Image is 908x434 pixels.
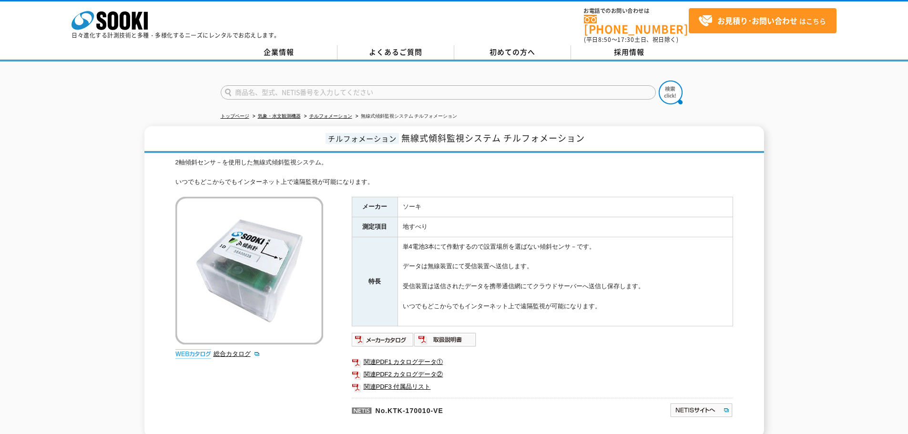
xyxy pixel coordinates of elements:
img: NETISサイトへ [670,403,733,418]
a: 気象・水文観測機器 [258,113,301,119]
a: 関連PDF1 カタログデータ① [352,356,733,368]
span: 無線式傾斜監視システム チルフォメーション [401,131,585,144]
a: よくあるご質問 [337,45,454,60]
input: 商品名、型式、NETIS番号を入力してください [221,85,656,100]
img: btn_search.png [659,81,683,104]
td: 地すべり [398,217,733,237]
img: 無線式傾斜監視システム チルフォメーション [175,197,323,344]
span: お電話でのお問い合わせは [584,8,689,14]
span: 8:50 [598,35,612,44]
img: メーカーカタログ [352,332,414,347]
a: 採用情報 [571,45,688,60]
p: No.KTK-170010-VE [352,398,578,421]
a: 初めての方へ [454,45,571,60]
a: 関連PDF3 付属品リスト [352,381,733,393]
a: トップページ [221,113,249,119]
a: 関連PDF2 カタログデータ② [352,368,733,381]
th: メーカー [352,197,398,217]
span: 初めての方へ [490,47,535,57]
li: 無線式傾斜監視システム チルフォメーション [354,111,458,121]
a: メーカーカタログ [352,338,414,345]
div: 2軸傾斜センサ－を使用した無線式傾斜監視システム。 いつでもどこからでもインターネット上で遠隔監視が可能になります。 [175,158,733,187]
strong: お見積り･お問い合わせ [717,15,797,26]
a: 総合カタログ [214,350,260,357]
a: 取扱説明書 [414,338,477,345]
a: チルフォメーション [309,113,352,119]
span: はこちら [698,14,826,28]
img: webカタログ [175,349,211,359]
td: 単4電池3本にて作動するので設置場所を選ばない傾斜センサ－です。 データは無線装置にて受信装置へ送信します。 受信装置は送信されたデータを携帯通信網にてクラウドサーバーへ送信し保存します。 いつ... [398,237,733,326]
img: 取扱説明書 [414,332,477,347]
span: (平日 ～ 土日、祝日除く) [584,35,678,44]
th: 特長 [352,237,398,326]
a: [PHONE_NUMBER] [584,15,689,34]
span: 17:30 [617,35,634,44]
p: 日々進化する計測技術と多種・多様化するニーズにレンタルでお応えします。 [71,32,280,38]
span: チルフォメーション [326,133,399,144]
th: 測定項目 [352,217,398,237]
a: 企業情報 [221,45,337,60]
a: お見積り･お問い合わせはこちら [689,8,837,33]
td: ソーキ [398,197,733,217]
